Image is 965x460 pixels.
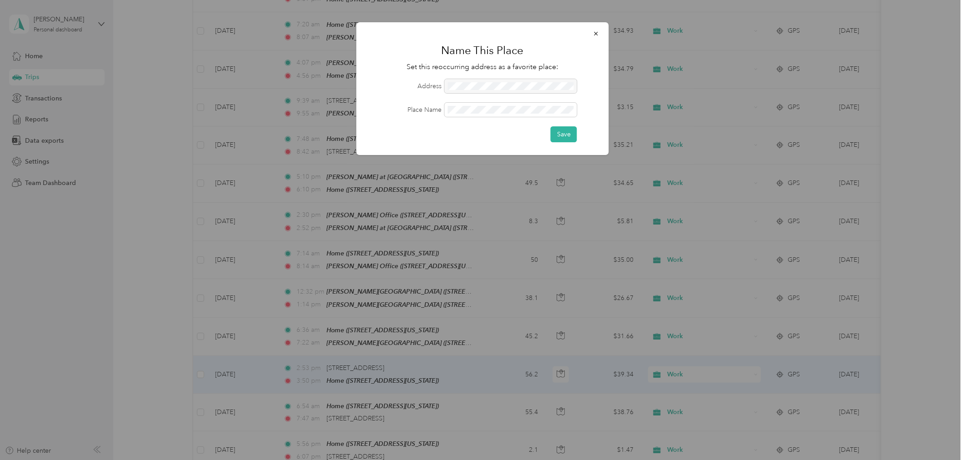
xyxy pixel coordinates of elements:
[369,81,442,91] label: Address
[369,61,596,73] p: Set this reoccurring address as a favorite place:
[551,126,577,142] button: Save
[369,40,596,61] h1: Name This Place
[369,105,442,115] label: Place Name
[914,409,965,460] iframe: Everlance-gr Chat Button Frame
